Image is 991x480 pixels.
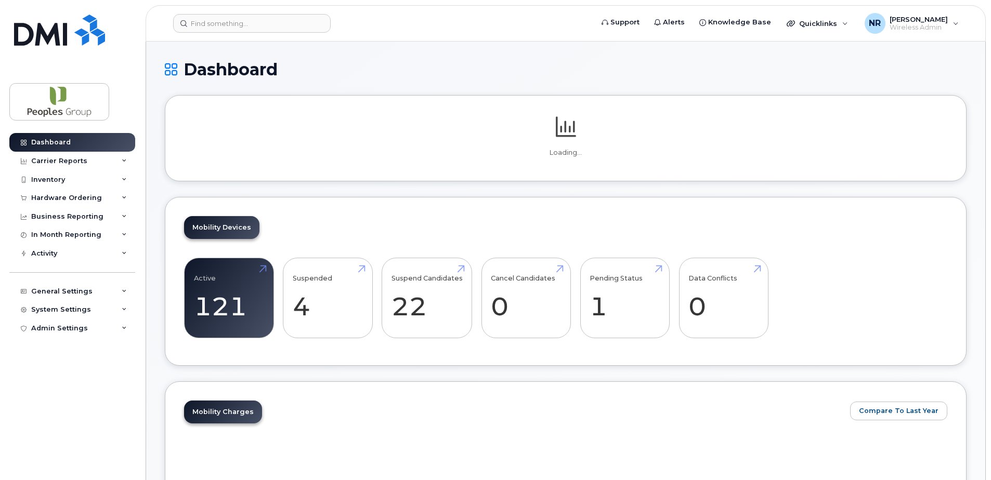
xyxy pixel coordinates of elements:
a: Mobility Devices [184,216,259,239]
a: Active 121 [194,264,264,332]
button: Compare To Last Year [850,402,947,420]
a: Pending Status 1 [590,264,660,332]
h1: Dashboard [165,60,967,78]
p: Loading... [184,148,947,157]
a: Data Conflicts 0 [688,264,759,332]
a: Suspended 4 [293,264,363,332]
a: Cancel Candidates 0 [491,264,561,332]
a: Suspend Candidates 22 [392,264,463,332]
span: Compare To Last Year [859,406,938,416]
a: Mobility Charges [184,401,262,423]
